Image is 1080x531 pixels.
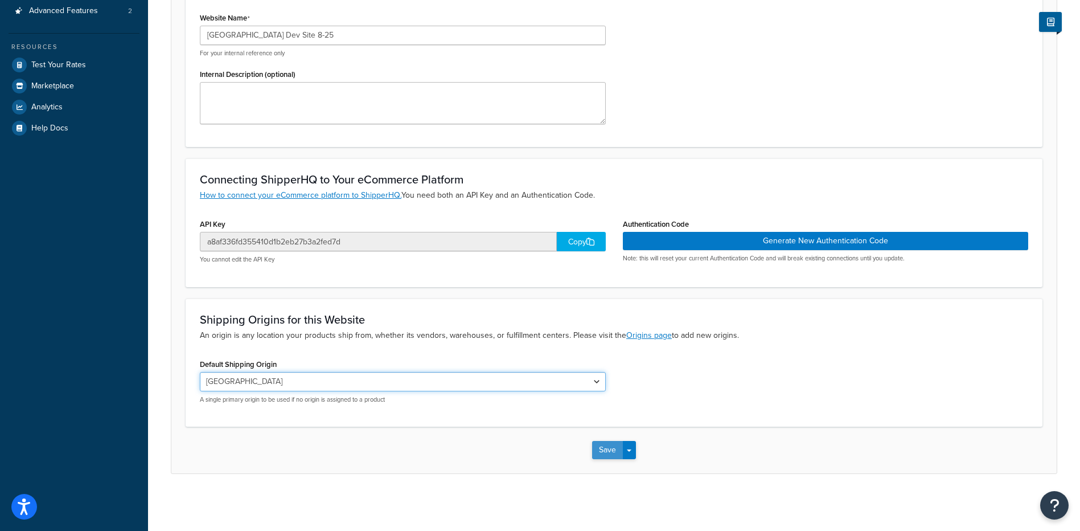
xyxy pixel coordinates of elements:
p: A single primary origin to be used if no origin is assigned to a product [200,395,606,404]
label: Authentication Code [623,220,689,228]
p: You need both an API Key and an Authentication Code. [200,189,1028,202]
a: Marketplace [9,76,139,96]
label: Default Shipping Origin [200,360,277,369]
div: Copy [557,232,606,251]
h3: Shipping Origins for this Website [200,313,1028,326]
button: Open Resource Center [1040,491,1069,520]
button: Generate New Authentication Code [623,232,1029,250]
button: Save [592,441,623,459]
span: Advanced Features [29,6,98,16]
a: Advanced Features2 [9,1,139,22]
li: Advanced Features [9,1,139,22]
button: Show Help Docs [1039,12,1062,32]
div: Resources [9,42,139,52]
label: Website Name [200,14,250,23]
span: Analytics [31,103,63,112]
label: Internal Description (optional) [200,70,295,79]
span: Help Docs [31,124,68,133]
span: 2 [128,6,132,16]
p: For your internal reference only [200,49,606,58]
p: You cannot edit the API Key [200,255,606,264]
span: Test Your Rates [31,60,86,70]
span: Marketplace [31,81,74,91]
h3: Connecting ShipperHQ to Your eCommerce Platform [200,173,1028,186]
a: Origins page [626,329,672,341]
a: Test Your Rates [9,55,139,75]
label: API Key [200,220,225,228]
p: Note: this will reset your current Authentication Code and will break existing connections until ... [623,254,1029,263]
a: Help Docs [9,118,139,138]
a: Analytics [9,97,139,117]
a: How to connect your eCommerce platform to ShipperHQ. [200,189,401,201]
p: An origin is any location your products ship from, whether its vendors, warehouses, or fulfillmen... [200,329,1028,342]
